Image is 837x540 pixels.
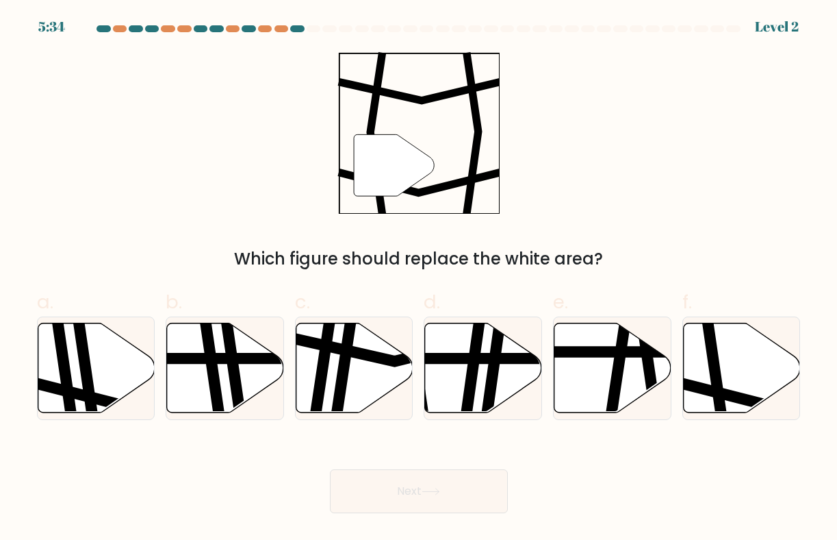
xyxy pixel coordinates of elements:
[38,16,65,37] div: 5:34
[424,289,440,315] span: d.
[553,289,568,315] span: e.
[755,16,799,37] div: Level 2
[354,135,434,197] g: "
[330,469,508,513] button: Next
[166,289,182,315] span: b.
[37,289,53,315] span: a.
[45,247,793,271] div: Which figure should replace the white area?
[682,289,692,315] span: f.
[295,289,310,315] span: c.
